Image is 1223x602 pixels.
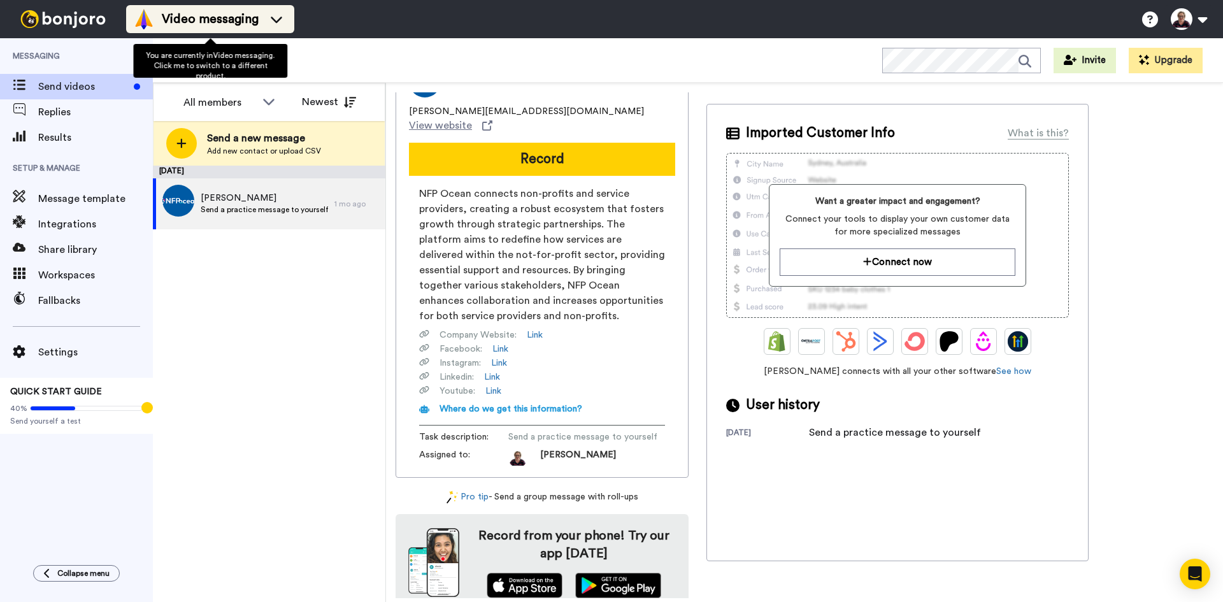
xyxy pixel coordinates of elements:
div: [DATE] [153,166,385,178]
span: Integrations [38,217,153,232]
span: Send a new message [207,131,321,146]
img: Patreon [939,331,959,352]
img: vm-color.svg [134,9,154,29]
span: Video messaging [162,10,259,28]
span: [PERSON_NAME] connects with all your other software [726,365,1069,378]
div: What is this? [1008,125,1069,141]
a: Link [492,343,508,355]
span: Assigned to: [419,448,508,468]
span: Fallbacks [38,293,153,308]
span: Imported Customer Info [746,124,895,143]
button: Upgrade [1129,48,1203,73]
span: [PERSON_NAME] [201,192,328,204]
a: Pro tip [447,491,489,504]
div: 1 mo ago [334,199,379,209]
div: Tooltip anchor [141,402,153,413]
a: Link [484,371,500,383]
div: Open Intercom Messenger [1180,559,1210,589]
img: ActiveCampaign [870,331,890,352]
div: - Send a group message with roll-ups [396,491,689,504]
span: User history [746,396,820,415]
span: Message template [38,191,153,206]
button: Newest [292,89,366,115]
a: See how [996,367,1031,376]
span: Send yourself a test [10,416,143,426]
a: Link [491,357,507,369]
img: playstore [575,573,661,598]
img: Drip [973,331,994,352]
img: Shopify [767,331,787,352]
button: Invite [1054,48,1116,73]
a: Link [527,329,543,341]
img: appstore [487,573,562,598]
span: Instagram : [440,357,481,369]
img: download [408,528,459,597]
img: magic-wand.svg [447,491,458,504]
span: Connect your tools to display your own customer data for more specialized messages [780,213,1015,238]
span: Replies [38,104,153,120]
span: Send a practice message to yourself [201,204,328,215]
a: Link [485,385,501,398]
img: Ontraport [801,331,822,352]
a: View website [409,118,492,133]
span: [PERSON_NAME][EMAIL_ADDRESS][DOMAIN_NAME] [409,105,644,118]
button: Record [409,143,675,176]
span: Facebook : [440,343,482,355]
span: Results [38,130,153,145]
span: [PERSON_NAME] [540,448,616,468]
span: Send videos [38,79,129,94]
img: Hubspot [836,331,856,352]
span: 40% [10,403,27,413]
span: You are currently in Video messaging . Click me to switch to a different product. [146,52,275,80]
span: Share library [38,242,153,257]
span: Task description : [419,431,508,443]
span: Collapse menu [57,568,110,578]
img: ConvertKit [905,331,925,352]
img: fa305bef-709d-42d7-86c1-605491051c6f-1758615442.jpg [508,448,527,468]
img: bj-logo-header-white.svg [15,10,111,28]
span: Linkedin : [440,371,474,383]
span: Settings [38,345,153,360]
span: View website [409,118,472,133]
button: Connect now [780,248,1015,276]
div: All members [183,95,256,110]
span: Where do we get this information? [440,405,582,413]
span: NFP Ocean connects non-profits and service providers, creating a robust ecosystem that fosters gr... [419,186,665,324]
span: Youtube : [440,385,475,398]
button: Collapse menu [33,565,120,582]
div: [DATE] [726,427,809,440]
span: Workspaces [38,268,153,283]
h4: Record from your phone! Try our app [DATE] [472,527,676,563]
span: Company Website : [440,329,517,341]
img: a34609f9-7670-4f77-a13a-06046dcbf7b4.png [162,185,194,217]
img: GoHighLevel [1008,331,1028,352]
span: Add new contact or upload CSV [207,146,321,156]
span: Send a practice message to yourself [508,431,657,443]
span: Want a greater impact and engagement? [780,195,1015,208]
span: QUICK START GUIDE [10,387,102,396]
div: Send a practice message to yourself [809,425,981,440]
